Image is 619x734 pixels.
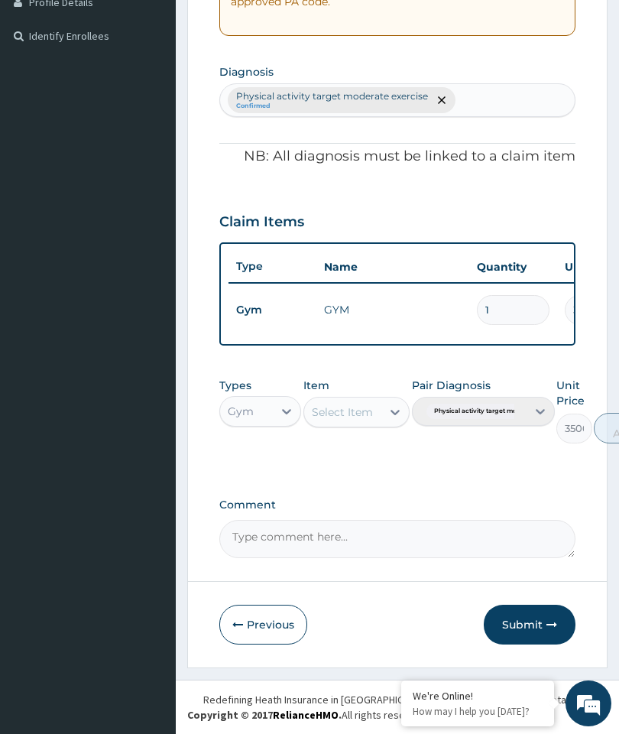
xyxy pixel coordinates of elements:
[176,680,619,734] footer: All rights reserved.
[219,499,575,512] label: Comment
[187,708,342,722] strong: Copyright © 2017 .
[556,378,592,408] label: Unit Price
[316,252,469,282] th: Name
[484,605,575,645] button: Submit
[413,689,543,703] div: We're Online!
[312,404,373,420] div: Select Item
[469,252,557,282] th: Quantity
[273,708,339,722] a: RelianceHMO
[228,296,316,324] td: Gym
[72,78,232,98] div: Chat with us now
[203,692,608,707] div: Redefining Heath Insurance in [GEOGRAPHIC_DATA] using Telemedicine and Data Science!
[219,379,251,392] label: Types
[219,64,274,80] label: Diagnosis
[413,705,543,718] p: How may I help you today?
[303,378,329,393] label: Item
[228,252,316,281] th: Type
[219,147,575,167] p: NB: All diagnosis must be linked to a claim item
[21,69,54,107] img: d_794563401_company_1708531726252_794563401
[316,294,469,325] td: GYM
[219,214,304,231] h3: Claim Items
[412,378,491,393] label: Pair Diagnosis
[219,605,307,645] button: Previous
[89,190,211,345] span: We're online!
[228,404,254,419] div: Gym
